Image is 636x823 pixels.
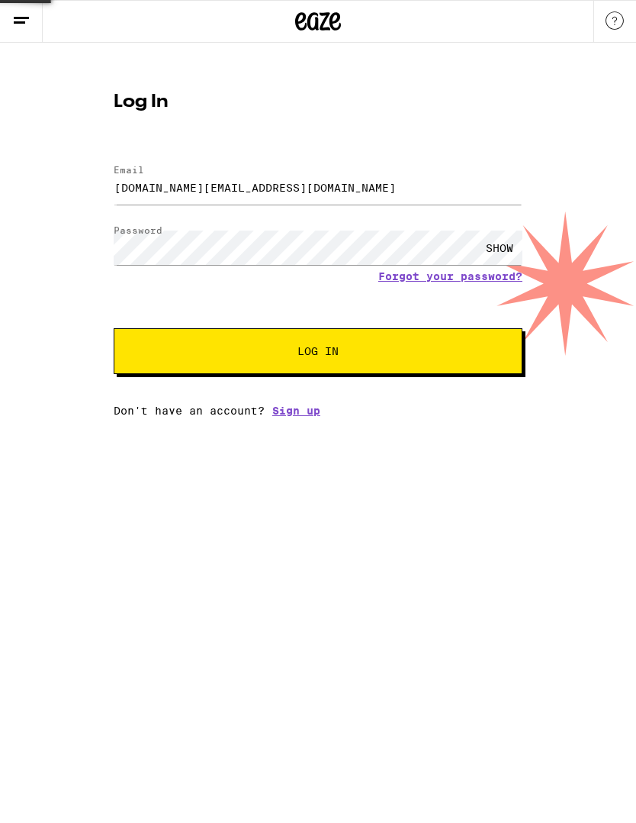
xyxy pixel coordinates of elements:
button: Log In [114,328,522,374]
a: Forgot your password? [378,270,522,282]
input: Email [114,170,522,205]
label: Password [114,225,162,235]
h1: Log In [114,93,522,111]
label: Email [114,165,144,175]
div: SHOW [477,231,522,265]
a: Sign up [272,405,320,417]
span: Log In [297,346,339,357]
div: Don't have an account? [114,405,522,417]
